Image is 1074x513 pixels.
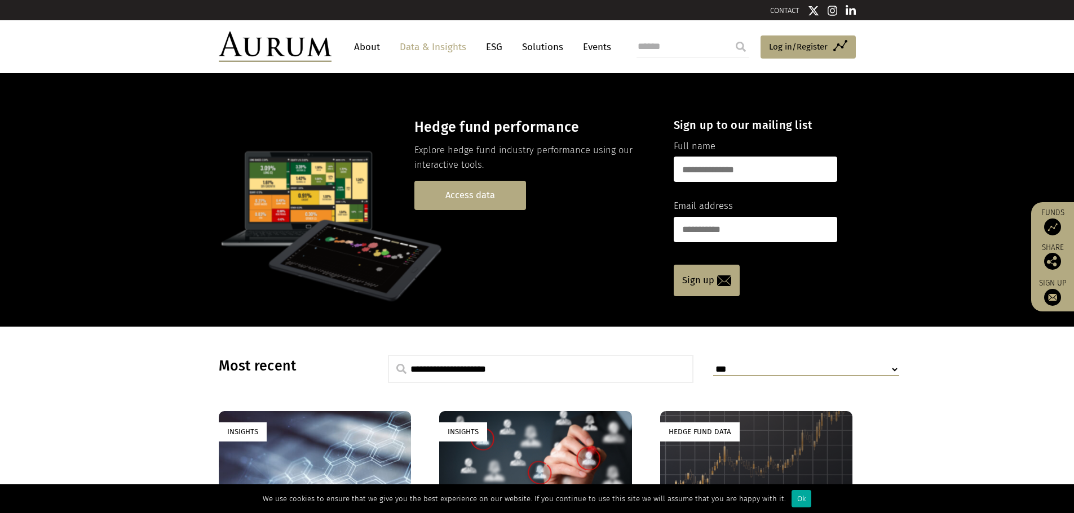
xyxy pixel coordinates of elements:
h3: Most recent [219,358,360,374]
label: Email address [674,199,733,213]
img: Aurum [219,32,332,62]
div: Share [1037,244,1068,270]
a: Solutions [516,37,569,57]
img: Twitter icon [808,5,819,16]
h3: Hedge fund performance [414,119,654,136]
a: Access data [414,181,526,209]
img: Sign up to our newsletter [1044,289,1061,306]
div: Ok [792,490,811,507]
a: About [348,37,386,57]
a: Sign up [674,265,740,296]
h4: Sign up to our mailing list [674,118,837,132]
img: email-icon [717,275,731,286]
div: Hedge Fund Data [660,422,740,441]
img: Instagram icon [828,5,838,16]
a: Events [577,37,611,57]
img: search.svg [396,364,406,374]
p: Explore hedge fund industry performance using our interactive tools. [414,143,654,173]
span: Log in/Register [769,40,828,53]
img: Share this post [1044,253,1061,270]
a: Sign up [1037,278,1068,306]
a: Data & Insights [394,37,472,57]
div: Insights [219,422,267,441]
img: Linkedin icon [846,5,856,16]
input: Submit [730,35,752,58]
a: Funds [1037,208,1068,235]
a: Log in/Register [761,35,856,59]
a: ESG [480,37,508,57]
a: CONTACT [770,6,799,15]
label: Full name [674,139,715,154]
div: Insights [439,422,487,441]
img: Access Funds [1044,218,1061,235]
